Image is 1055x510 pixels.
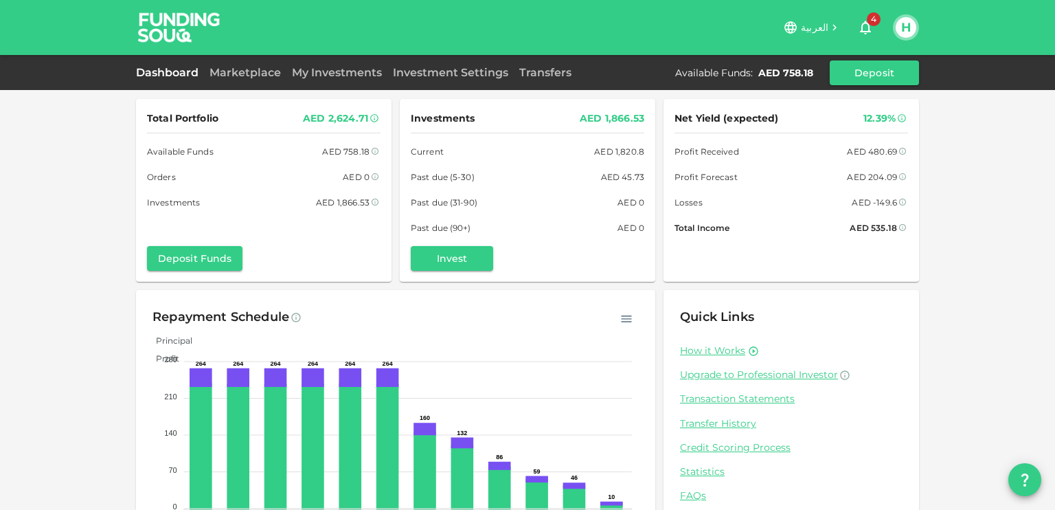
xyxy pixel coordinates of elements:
[164,392,177,401] tspan: 210
[147,144,214,159] span: Available Funds
[136,66,204,79] a: Dashboard
[411,170,475,184] span: Past due (5-30)
[411,144,444,159] span: Current
[674,144,739,159] span: Profit Received
[680,465,903,478] a: Statistics
[680,368,838,381] span: Upgrade to Professional Investor
[680,344,745,357] a: How it Works
[680,489,903,502] a: FAQs
[801,21,828,34] span: العربية
[680,309,754,324] span: Quick Links
[147,246,242,271] button: Deposit Funds
[152,307,289,329] div: Repayment Schedule
[674,195,703,210] span: Losses
[674,221,729,235] span: Total Income
[850,221,897,235] div: AED 535.18
[146,335,192,346] span: Principal
[863,110,896,127] div: 12.39%
[852,14,879,41] button: 4
[147,195,200,210] span: Investments
[303,110,368,127] div: AED 2,624.71
[580,110,644,127] div: AED 1,866.53
[674,170,738,184] span: Profit Forecast
[680,368,903,381] a: Upgrade to Professional Investor
[411,221,471,235] span: Past due (90+)
[147,110,218,127] span: Total Portfolio
[343,170,370,184] div: AED 0
[852,195,897,210] div: AED -149.6
[411,110,475,127] span: Investments
[286,66,387,79] a: My Investments
[830,60,919,85] button: Deposit
[411,246,493,271] button: Invest
[411,195,477,210] span: Past due (31-90)
[594,144,644,159] div: AED 1,820.8
[867,12,881,26] span: 4
[322,144,370,159] div: AED 758.18
[847,170,897,184] div: AED 204.09
[680,392,903,406] a: Transaction Statements
[514,66,577,79] a: Transfers
[387,66,514,79] a: Investment Settings
[601,170,644,184] div: AED 45.73
[316,195,370,210] div: AED 1,866.53
[146,353,179,364] span: Profit
[617,195,644,210] div: AED 0
[847,144,897,159] div: AED 480.69
[164,429,177,437] tspan: 140
[1008,463,1041,496] button: question
[617,221,644,235] div: AED 0
[147,170,176,184] span: Orders
[680,417,903,430] a: Transfer History
[204,66,286,79] a: Marketplace
[168,466,177,474] tspan: 70
[675,66,753,80] div: Available Funds :
[674,110,779,127] span: Net Yield (expected)
[164,355,177,364] tspan: 280
[680,441,903,454] a: Credit Scoring Process
[896,17,916,38] button: H
[758,66,813,80] div: AED 758.18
